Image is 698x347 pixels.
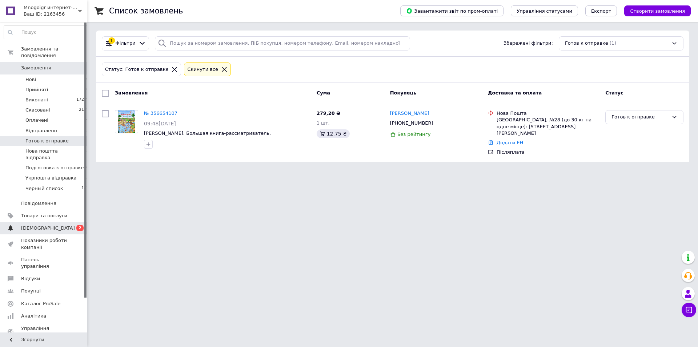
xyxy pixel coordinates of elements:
span: Збережені фільтри: [504,40,553,47]
button: Чат з покупцем [682,303,696,317]
span: 1 [87,138,89,144]
div: 12.75 ₴ [317,129,350,138]
span: Черный список [25,185,63,192]
div: Післяплата [497,149,599,156]
span: 0 [87,117,89,124]
span: 279,20 ₴ [317,110,341,116]
span: Готов к отправке [565,40,608,47]
span: Аналітика [21,313,46,319]
span: 09:48[DATE] [144,121,176,126]
div: Cкинути все [186,66,220,73]
a: № 356654107 [144,110,177,116]
span: Нова поштта відправка [25,148,84,161]
span: 0 [87,165,89,171]
span: Прийняті [25,86,48,93]
span: Управління сайтом [21,325,67,338]
span: Повідомлення [21,200,56,207]
a: [PERSON_NAME] [390,110,429,117]
span: 142 [81,185,89,192]
span: Готов к отправке [25,138,69,144]
span: Mnogoigr интернет-магазин [24,4,78,11]
img: Фото товару [118,110,135,133]
span: Оплачені [25,117,48,124]
a: [PERSON_NAME]. Большая книга-рассматриватель. [144,130,271,136]
span: Завантажити звіт по пром-оплаті [406,8,498,14]
span: 2 [76,225,84,231]
span: Замовлення [115,90,148,96]
span: 3 [87,175,89,181]
span: Замовлення [21,65,51,71]
span: 13 [84,148,89,161]
button: Завантажити звіт по пром-оплаті [400,5,504,16]
div: 1 [108,37,115,44]
h1: Список замовлень [109,7,183,15]
input: Пошук за номером замовлення, ПІБ покупця, номером телефону, Email, номером накладної [155,36,410,51]
span: Показники роботи компанії [21,237,67,250]
span: Каталог ProSale [21,300,60,307]
span: 0 [87,86,89,93]
span: 0 [87,76,89,83]
a: Створити замовлення [617,8,691,13]
span: Експорт [591,8,611,14]
div: Готов к отправке [611,113,669,121]
span: Статус [605,90,623,96]
span: Виконані [25,97,48,103]
a: Додати ЕН [497,140,523,145]
span: (1) [610,40,616,46]
div: Нова Пошта [497,110,599,117]
span: Cума [317,90,330,96]
span: 35 [84,128,89,134]
span: Фільтри [116,40,136,47]
button: Управління статусами [511,5,578,16]
span: Без рейтингу [397,132,431,137]
span: Відгуки [21,275,40,282]
div: [GEOGRAPHIC_DATA], №28 (до 30 кг на одне місце): [STREET_ADDRESS][PERSON_NAME] [497,117,599,137]
span: Створити замовлення [630,8,685,14]
span: Нові [25,76,36,83]
span: Доставка та оплата [488,90,542,96]
span: Відправлено [25,128,57,134]
div: Статус: Готов к отправке [104,66,170,73]
span: 1 шт. [317,120,330,126]
span: Покупці [21,288,41,294]
span: Замовлення та повідомлення [21,46,87,59]
span: [DEMOGRAPHIC_DATA] [21,225,75,231]
span: 2139 [79,107,89,113]
span: Управління статусами [517,8,572,14]
div: Ваш ID: 2163456 [24,11,87,17]
span: 17229 [76,97,89,103]
span: Панель управління [21,257,67,270]
span: Укрпошта відправка [25,175,77,181]
a: Фото товару [115,110,138,133]
span: [PHONE_NUMBER] [390,120,433,126]
button: Створити замовлення [624,5,691,16]
span: Скасовані [25,107,50,113]
span: Покупець [390,90,417,96]
span: Товари та послуги [21,213,67,219]
input: Пошук [4,26,89,39]
button: Експорт [585,5,617,16]
span: Подготовка к отправке [25,165,84,171]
